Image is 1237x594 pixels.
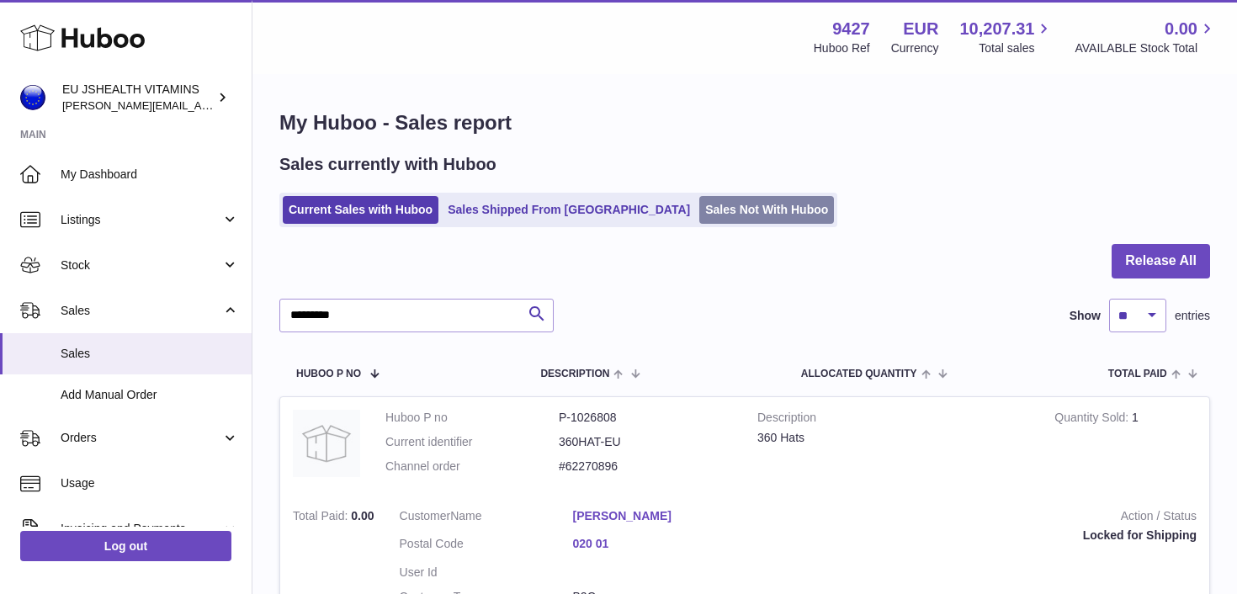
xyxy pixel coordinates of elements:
dt: Channel order [385,459,559,475]
span: Usage [61,475,239,491]
span: 10,207.31 [959,18,1034,40]
span: Listings [61,212,221,228]
span: Stock [61,257,221,273]
img: laura@jessicasepel.com [20,85,45,110]
h1: My Huboo - Sales report [279,109,1210,136]
span: entries [1175,308,1210,324]
div: Huboo Ref [814,40,870,56]
strong: Action / Status [772,508,1197,528]
div: 360 Hats [757,430,1029,446]
span: AVAILABLE Stock Total [1075,40,1217,56]
dt: Postal Code [400,536,573,556]
dt: Huboo P no [385,410,559,426]
dd: P-1026808 [559,410,732,426]
a: Sales Shipped From [GEOGRAPHIC_DATA] [442,196,696,224]
span: Huboo P no [296,369,361,379]
span: Description [540,369,609,379]
strong: Total Paid [293,509,351,527]
span: [PERSON_NAME][EMAIL_ADDRESS][DOMAIN_NAME] [62,98,337,112]
span: Total paid [1108,369,1167,379]
a: 020 01 [573,536,746,552]
span: Add Manual Order [61,387,239,403]
strong: Quantity Sold [1054,411,1132,428]
strong: 9427 [832,18,870,40]
div: Locked for Shipping [772,528,1197,544]
a: Sales Not With Huboo [699,196,834,224]
td: 1 [1042,397,1209,496]
div: EU JSHEALTH VITAMINS [62,82,214,114]
span: Sales [61,303,221,319]
strong: Description [757,410,1029,430]
a: 10,207.31 Total sales [959,18,1054,56]
img: no-photo.jpg [293,410,360,477]
span: Total sales [979,40,1054,56]
dd: 360HAT-EU [559,434,732,450]
dt: User Id [400,565,573,581]
span: Customer [400,509,451,522]
strong: EUR [903,18,938,40]
dt: Name [400,508,573,528]
div: Currency [891,40,939,56]
h2: Sales currently with Huboo [279,153,496,176]
span: 0.00 [351,509,374,522]
dt: Current identifier [385,434,559,450]
span: My Dashboard [61,167,239,183]
a: 0.00 AVAILABLE Stock Total [1075,18,1217,56]
span: Orders [61,430,221,446]
span: ALLOCATED Quantity [801,369,917,379]
a: Current Sales with Huboo [283,196,438,224]
span: Invoicing and Payments [61,521,221,537]
button: Release All [1112,244,1210,278]
a: Log out [20,531,231,561]
span: 0.00 [1165,18,1197,40]
span: Sales [61,346,239,362]
dd: #62270896 [559,459,732,475]
label: Show [1070,308,1101,324]
a: [PERSON_NAME] [573,508,746,524]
